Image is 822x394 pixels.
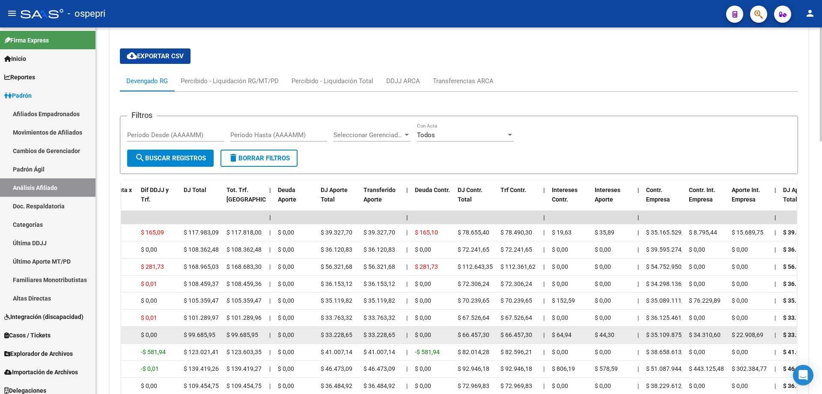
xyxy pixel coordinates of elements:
[458,280,489,287] span: $ 72.306,24
[543,382,545,389] span: |
[458,314,489,321] span: $ 67.526,64
[646,280,690,287] span: $ 34.298.136,32
[732,297,748,304] span: $ 0,00
[500,186,526,193] span: Trf Contr.
[634,181,643,219] datatable-header-cell: |
[269,246,271,253] span: |
[732,246,748,253] span: $ 0,00
[141,365,159,372] span: -$ 0,01
[543,246,545,253] span: |
[141,382,157,389] span: $ 0,00
[141,186,169,203] span: Dif DDJJ y Trf.
[406,349,408,355] span: |
[415,331,431,338] span: $ 0,00
[732,349,748,355] span: $ 0,00
[415,246,431,253] span: $ 0,00
[278,382,294,389] span: $ 0,00
[415,263,438,270] span: $ 281,73
[771,181,780,219] datatable-header-cell: |
[184,280,219,287] span: $ 108.459,37
[184,186,206,193] span: DJ Total
[637,214,639,221] span: |
[689,314,705,321] span: $ 0,00
[363,382,395,389] span: $ 36.484,92
[595,382,611,389] span: $ 0,00
[543,297,545,304] span: |
[637,297,639,304] span: |
[226,297,262,304] span: $ 105.359,47
[269,314,271,321] span: |
[226,314,262,321] span: $ 101.289,96
[783,280,815,287] span: $ 36.153,12
[595,186,620,203] span: Intereses Aporte
[417,131,435,139] span: Todos
[184,365,219,372] span: $ 139.419,26
[181,76,279,86] div: Percibido - Liquidación RG/MT/PD
[458,297,489,304] span: $ 70.239,65
[223,181,266,219] datatable-header-cell: Tot. Trf. Bruto
[646,349,690,355] span: $ 38.658.613,01
[637,263,639,270] span: |
[774,214,776,221] span: |
[363,229,395,236] span: $ 39.327,70
[278,280,294,287] span: $ 0,00
[783,331,815,338] span: $ 33.228,65
[552,382,568,389] span: $ 0,00
[595,314,611,321] span: $ 0,00
[278,331,294,338] span: $ 0,00
[774,297,776,304] span: |
[783,246,815,253] span: $ 36.120,83
[500,263,536,270] span: $ 112.361,62
[591,181,634,219] datatable-header-cell: Intereses Aporte
[595,331,614,338] span: $ 44,30
[269,229,271,236] span: |
[363,297,395,304] span: $ 35.119,82
[127,150,214,167] button: Buscar Registros
[4,367,78,377] span: Importación de Archivos
[269,349,271,355] span: |
[793,365,813,385] div: Open Intercom Messenger
[774,229,776,236] span: |
[552,246,568,253] span: $ 0,00
[406,229,408,236] span: |
[637,186,639,193] span: |
[646,229,690,236] span: $ 35.165.529,66
[552,365,575,372] span: $ 806,19
[774,263,776,270] span: |
[278,365,294,372] span: $ 0,00
[543,263,545,270] span: |
[321,280,352,287] span: $ 36.153,12
[458,382,489,389] span: $ 72.969,83
[732,331,763,338] span: $ 22.908,69
[552,314,568,321] span: $ 0,00
[360,181,403,219] datatable-header-cell: Transferido Aporte
[406,297,408,304] span: |
[774,365,776,372] span: |
[637,382,639,389] span: |
[500,331,532,338] span: $ 66.457,30
[783,186,810,203] span: DJ Aporte Total
[783,382,815,389] span: $ 36.484,92
[411,181,454,219] datatable-header-cell: Deuda Contr.
[646,186,670,203] span: Contr. Empresa
[4,331,51,340] span: Casos / Tickets
[732,382,748,389] span: $ 0,00
[334,131,403,139] span: Seleccionar Gerenciador
[732,365,767,372] span: $ 302.384,77
[637,314,639,321] span: |
[321,263,352,270] span: $ 56.321,68
[543,280,545,287] span: |
[321,331,352,338] span: $ 33.228,65
[774,186,776,193] span: |
[269,365,271,372] span: |
[689,365,724,372] span: $ 443.125,48
[458,349,489,355] span: $ 82.014,28
[805,8,815,18] mat-icon: person
[646,263,690,270] span: $ 54.752.950,08
[292,76,373,86] div: Percibido - Liquidación Total
[543,331,545,338] span: |
[226,246,262,253] span: $ 108.362,48
[141,263,164,270] span: $ 281,73
[226,382,262,389] span: $ 109.454,75
[266,181,274,219] datatable-header-cell: |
